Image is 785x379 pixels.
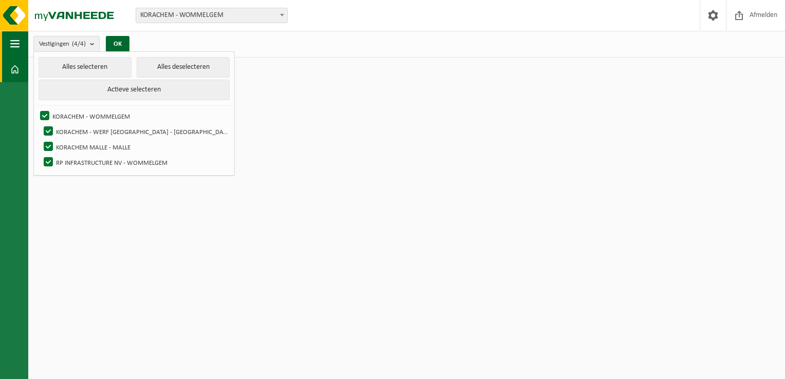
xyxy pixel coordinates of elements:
span: Vestigingen [39,36,86,52]
button: Alles deselecteren [137,57,230,78]
label: KORACHEM MALLE - MALLE [42,139,230,155]
label: KORACHEM - WERF [GEOGRAPHIC_DATA] - [GEOGRAPHIC_DATA] [42,124,230,139]
count: (4/4) [72,41,86,47]
button: Vestigingen(4/4) [33,36,100,51]
label: KORACHEM - WOMMELGEM [38,108,229,124]
label: RP INFRASTRUCTURE NV - WOMMELGEM [42,155,230,170]
span: KORACHEM - WOMMELGEM [136,8,288,23]
button: Actieve selecteren [39,80,230,100]
span: KORACHEM - WOMMELGEM [136,8,287,23]
button: Alles selecteren [39,57,132,78]
button: OK [106,36,129,52]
